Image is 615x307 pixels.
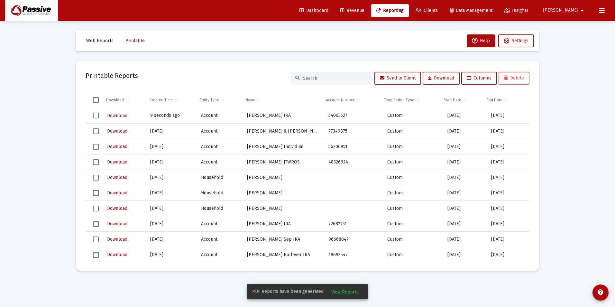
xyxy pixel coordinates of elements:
[106,157,128,167] button: Download
[499,72,529,85] button: Delete
[243,185,324,201] td: [PERSON_NAME]
[443,232,487,247] td: [DATE]
[106,111,128,120] button: Download
[472,38,490,43] span: Help
[443,170,487,185] td: [DATE]
[326,286,364,297] button: View Reports
[220,98,225,102] span: Show filter options for column 'Entity Type'
[383,108,443,124] td: Custom
[93,190,99,196] div: Select row
[93,159,99,165] div: Select row
[243,108,324,124] td: [PERSON_NAME] IRA
[487,247,529,263] td: [DATE]
[355,98,360,102] span: Show filter options for column 'Account Number'
[384,98,414,103] div: Time Period Type
[487,185,529,201] td: [DATE]
[410,4,443,17] a: Clients
[487,124,529,139] td: [DATE]
[107,190,127,196] span: Download
[174,98,179,102] span: Show filter options for column 'Created Time'
[243,232,324,247] td: [PERSON_NAME] Sep IRA
[461,72,497,85] button: Columns
[146,201,197,216] td: [DATE]
[145,92,195,108] td: Column Created Time
[107,159,127,165] span: Download
[503,98,508,102] span: Show filter options for column 'End Date'
[106,188,128,198] button: Download
[512,38,528,43] span: Settings
[197,201,243,216] td: Household
[10,4,53,17] img: Dashboard
[487,98,502,103] div: End Date
[197,139,243,154] td: Account
[324,108,383,124] td: 54063527
[146,185,197,201] td: [DATE]
[107,221,127,227] span: Download
[439,92,482,108] td: Column Start Date
[107,175,127,180] span: Download
[197,124,243,139] td: Account
[504,8,528,13] span: Insights
[150,98,173,103] div: Created Time
[107,113,127,118] span: Download
[380,92,439,108] td: Column Time Period Type
[578,4,586,17] mat-icon: arrow_drop_down
[86,38,114,43] span: Web Reports
[374,72,421,85] button: Send to Client
[324,124,383,139] td: 77349875
[444,98,461,103] div: Start Date
[487,154,529,170] td: [DATE]
[321,92,380,108] td: Column Account Number
[467,75,491,81] span: Columns
[106,126,128,136] button: Download
[106,142,128,151] button: Download
[487,232,529,247] td: [DATE]
[443,108,487,124] td: [DATE]
[324,247,383,263] td: 19693547
[326,98,354,103] div: Account Number
[331,289,359,295] span: View Reports
[597,289,604,296] mat-icon: contact_support
[443,185,487,201] td: [DATE]
[93,221,99,227] div: Select row
[107,237,127,242] span: Download
[383,185,443,201] td: Custom
[243,216,324,232] td: [PERSON_NAME] IRA
[125,98,130,102] span: Show filter options for column 'Download'
[376,8,404,13] span: Reporting
[243,154,324,170] td: [PERSON_NAME] JTWROS
[383,201,443,216] td: Custom
[125,38,145,43] span: Printable
[423,72,460,85] button: Download
[383,139,443,154] td: Custom
[197,170,243,185] td: Household
[107,252,127,257] span: Download
[443,139,487,154] td: [DATE]
[415,98,420,102] span: Show filter options for column 'Time Period Type'
[243,201,324,216] td: [PERSON_NAME]
[241,92,321,108] td: Column Name
[93,128,99,134] div: Select row
[107,128,127,134] span: Download
[243,247,324,263] td: [PERSON_NAME] Rollover IRA
[106,235,128,244] button: Download
[380,75,416,81] span: Send to Client
[445,4,498,17] a: Data Management
[443,247,487,263] td: [DATE]
[299,8,328,13] span: Dashboard
[462,98,467,102] span: Show filter options for column 'Start Date'
[467,34,495,47] button: Help
[93,144,99,150] div: Select row
[243,170,324,185] td: [PERSON_NAME]
[383,154,443,170] td: Custom
[487,170,529,185] td: [DATE]
[146,216,197,232] td: [DATE]
[324,139,383,154] td: 56206951
[383,216,443,232] td: Custom
[197,108,243,124] td: Account
[256,98,261,102] span: Show filter options for column 'Name'
[443,216,487,232] td: [DATE]
[487,201,529,216] td: [DATE]
[245,98,255,103] div: Name
[107,144,127,149] span: Download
